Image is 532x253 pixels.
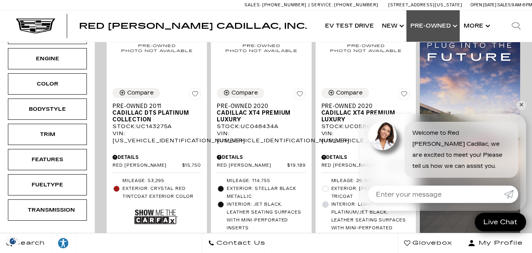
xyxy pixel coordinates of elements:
[217,163,305,169] a: Red [PERSON_NAME] $19,189
[334,2,378,7] span: [PHONE_NUMBER]
[321,88,369,98] button: Compare Vehicle
[244,2,261,7] span: Sales:
[113,103,195,110] span: Pre-Owned 2011
[28,130,67,139] div: Trim
[79,22,307,30] a: Red [PERSON_NAME] Cadillac, Inc.
[202,233,272,253] a: Contact Us
[51,233,75,253] a: Explore your accessibility options
[470,2,496,7] span: Open [DATE]
[217,103,305,123] a: Pre-Owned 2020Cadillac XT4 Premium Luxury
[459,233,532,253] button: Open user profile menu
[28,54,67,63] div: Engine
[504,186,518,203] a: Submit
[134,203,178,231] img: Show Me the CARFAX Badge
[217,154,305,161] div: Pricing Details - Pre-Owned 2020 Cadillac XT4 Premium Luxury
[79,21,307,31] span: Red [PERSON_NAME] Cadillac, Inc.
[497,2,511,7] span: Sales:
[28,180,67,189] div: Fueltype
[321,10,378,42] a: EV Test Drive
[398,88,410,103] button: Save Vehicle
[321,163,389,169] span: Red [PERSON_NAME]
[214,238,265,249] span: Contact Us
[113,103,201,123] a: Pre-Owned 2011Cadillac DTS Platinum Collection
[336,89,363,97] div: Compare
[113,163,201,169] a: Red [PERSON_NAME] $15,750
[113,123,201,130] div: Stock : UC143275A
[511,2,532,7] span: 9 AM-6 PM
[113,177,201,185] li: Mileage: 53,295
[410,238,452,249] span: Glovebox
[28,105,67,113] div: Bodystyle
[244,3,308,7] a: Sales: [PHONE_NUMBER]
[321,163,410,169] a: Red [PERSON_NAME] $27,000
[113,110,195,123] span: Cadillac DTS Platinum Collection
[12,238,45,249] span: Search
[8,73,87,95] div: ColorColor
[460,10,493,42] button: More
[231,89,258,97] div: Compare
[113,130,201,144] div: VIN: [US_VEHICLE_IDENTIFICATION_NUMBER]
[404,122,518,178] div: Welcome to Red [PERSON_NAME] Cadillac, we are excited to meet you! Please tell us how we can assi...
[331,201,410,240] span: Interior: Light Platinum/Jet Black, Leather seating surfaces with mini-perforated inserts
[388,2,462,7] a: [STREET_ADDRESS][US_STATE]
[217,110,299,123] span: Cadillac XT4 Premium Luxury
[8,99,87,120] div: BodystyleBodystyle
[475,213,526,231] a: Live Chat
[113,163,182,169] span: Red [PERSON_NAME]
[217,14,305,82] img: 2020 Cadillac XT4 Premium Luxury
[217,103,299,110] span: Pre-Owned 2020
[217,163,287,169] span: Red [PERSON_NAME]
[4,237,22,245] section: Click to Open Cookie Consent Modal
[262,2,306,7] span: [PHONE_NUMBER]
[321,123,410,130] div: Stock : UC058003
[294,88,306,103] button: Save Vehicle
[28,155,67,164] div: Features
[227,185,305,201] span: Exterior: Stellar Black Metallic
[113,88,160,98] button: Compare Vehicle
[368,122,397,150] img: Agent profile photo
[476,238,523,249] span: My Profile
[217,130,305,144] div: VIN: [US_VEHICLE_IDENTIFICATION_NUMBER]
[217,88,264,98] button: Compare Vehicle
[331,185,410,201] span: Exterior: [PERSON_NAME] Tricoat
[8,174,87,195] div: FueltypeFueltype
[189,88,201,103] button: Save Vehicle
[8,149,87,170] div: FeaturesFeatures
[287,163,306,169] span: $19,189
[28,206,67,214] div: Transmission
[127,89,154,97] div: Compare
[321,14,410,82] img: 2020 Cadillac XT4 Premium Luxury
[479,218,521,227] span: Live Chat
[227,201,305,232] span: Interior: Jet Black, Leather seating surfaces with mini-perforated inserts
[406,10,460,42] a: Pre-Owned
[321,103,404,110] span: Pre-Owned 2020
[113,154,201,161] div: Pricing Details - Pre-Owned 2011 Cadillac DTS Platinum Collection
[321,103,410,123] a: Pre-Owned 2020Cadillac XT4 Premium Luxury
[16,19,55,33] img: Cadillac Dark Logo with Cadillac White Text
[8,124,87,145] div: TrimTrim
[217,177,305,185] li: Mileage: 114,755
[311,2,333,7] span: Service:
[321,110,404,123] span: Cadillac XT4 Premium Luxury
[8,199,87,221] div: TransmissionTransmission
[398,233,459,253] a: Glovebox
[368,186,504,203] input: Enter your message
[122,185,201,201] span: Exterior: Crystal Red Tintcoat Exterior Color
[321,154,410,161] div: Pricing Details - Pre-Owned 2020 Cadillac XT4 Premium Luxury
[378,10,406,42] a: New
[113,14,201,82] img: 2011 Cadillac DTS Platinum Collection
[308,3,380,7] a: Service: [PHONE_NUMBER]
[4,237,22,245] img: Opt-Out Icon
[321,130,410,144] div: VIN: [US_VEHICLE_IDENTIFICATION_NUMBER]
[182,163,201,169] span: $15,750
[217,123,305,130] div: Stock : UC048434A
[8,48,87,69] div: EngineEngine
[51,237,75,249] div: Explore your accessibility options
[321,177,410,185] li: Mileage: 20,901
[28,80,67,88] div: Color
